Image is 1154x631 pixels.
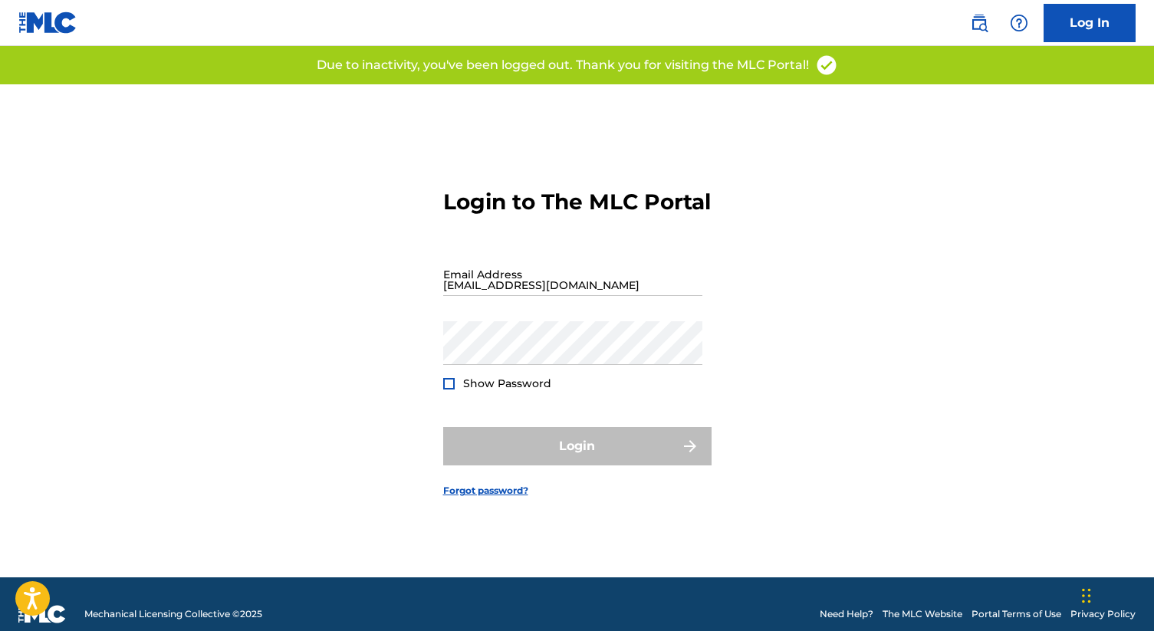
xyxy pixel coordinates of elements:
img: logo [18,605,66,623]
img: access [815,54,838,77]
div: Drag [1082,573,1091,619]
img: search [970,14,988,32]
span: Mechanical Licensing Collective © 2025 [84,607,262,621]
a: Forgot password? [443,484,528,498]
a: Privacy Policy [1070,607,1136,621]
a: The MLC Website [883,607,962,621]
a: Public Search [964,8,995,38]
span: Show Password [463,376,551,390]
p: Due to inactivity, you've been logged out. Thank you for visiting the MLC Portal! [317,56,809,74]
h3: Login to The MLC Portal [443,189,711,215]
img: help [1010,14,1028,32]
a: Portal Terms of Use [972,607,1061,621]
div: Help [1004,8,1034,38]
a: Need Help? [820,607,873,621]
img: MLC Logo [18,12,77,34]
a: Log In [1044,4,1136,42]
iframe: Chat Widget [1077,557,1154,631]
